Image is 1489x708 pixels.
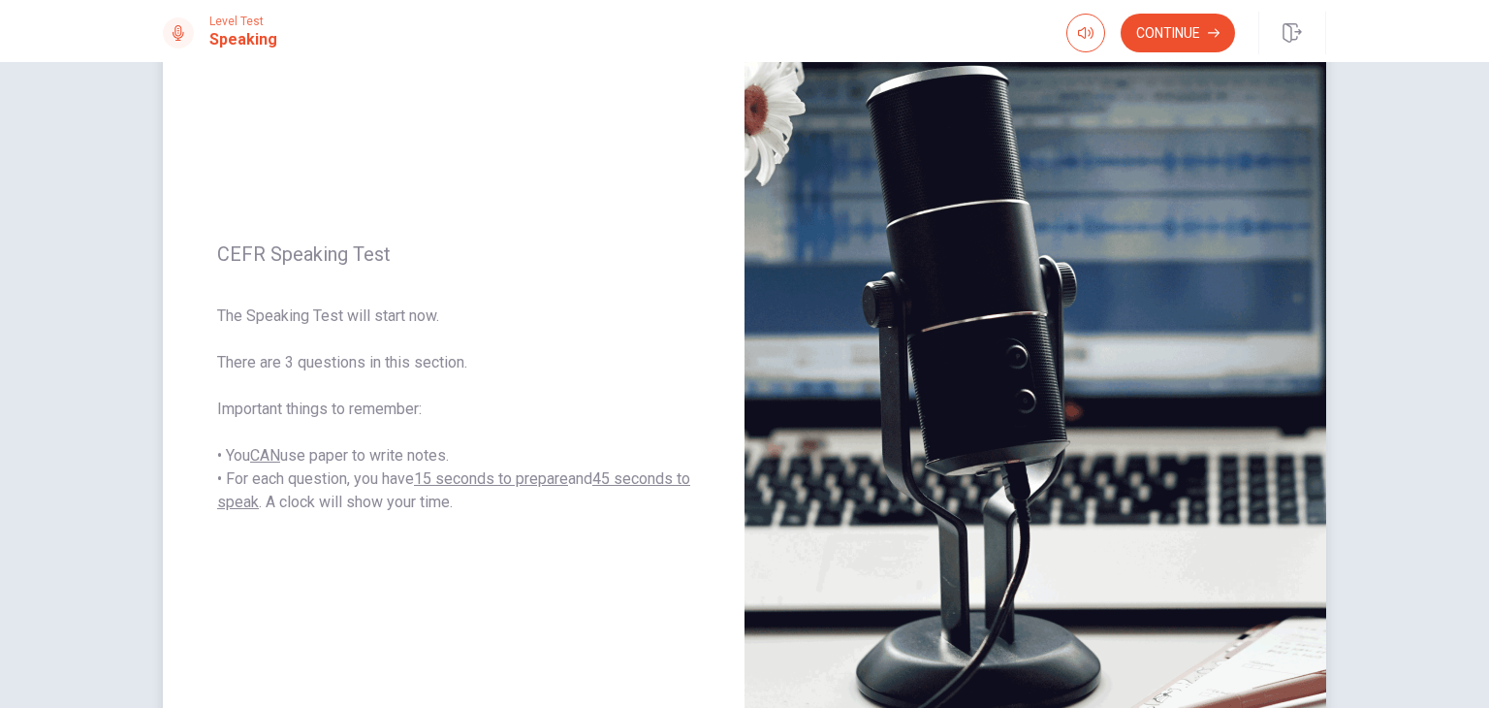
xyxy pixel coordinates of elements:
[209,15,277,28] span: Level Test
[217,242,690,266] span: CEFR Speaking Test
[209,28,277,51] h1: Speaking
[1121,14,1235,52] button: Continue
[414,469,568,488] u: 15 seconds to prepare
[217,305,690,514] span: The Speaking Test will start now. There are 3 questions in this section. Important things to reme...
[250,446,280,465] u: CAN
